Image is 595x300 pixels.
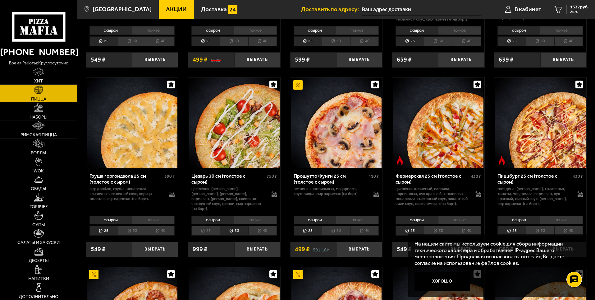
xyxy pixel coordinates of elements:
li: тонкое [234,26,277,35]
span: 410 г [368,174,379,179]
li: 30 [526,226,554,236]
li: с сыром [294,26,336,35]
li: тонкое [540,216,583,224]
li: 25 [497,226,526,236]
span: Десерты [29,258,49,263]
li: 40 [146,226,175,236]
span: Горячее [30,204,48,209]
li: 40 [350,36,379,46]
li: 30 [424,226,452,236]
li: с сыром [497,26,540,35]
span: 430 г [471,174,481,179]
span: 599 ₽ [295,57,310,63]
span: 750 г [267,174,277,179]
li: тонкое [336,26,379,35]
li: 40 [452,226,481,236]
p: цыпленок, [PERSON_NAME], [PERSON_NAME], [PERSON_NAME], пармезан, [PERSON_NAME], сливочно-чесночны... [191,186,265,211]
p: цыпленок копченый, паприка, корнишоны, лук красный, халапеньо, моцарелла, сметанный соус, пикантн... [396,186,469,206]
span: Напитки [28,276,49,281]
span: Наборы [30,115,48,119]
div: Прошутто Фунги 25 см (толстое с сыром) [294,173,367,185]
li: 25 [396,226,424,236]
s: 562 ₽ [211,57,221,63]
span: Доставить по адресу: [301,6,362,12]
li: 30 [220,226,248,236]
button: Выбрать [438,52,484,68]
s: 591.16 ₽ [313,246,329,252]
img: Акционный [293,80,303,90]
p: ветчина, шампиньоны, моцарелла, соус-пицца, сыр пармезан (на борт). [294,186,367,196]
span: Обеды [31,186,46,191]
img: Акционный [89,270,98,279]
span: Супы [32,223,45,227]
span: Акции [166,6,187,12]
span: 499 ₽ [193,57,208,63]
li: с сыром [191,26,234,35]
li: с сыром [396,26,438,35]
img: 15daf4d41897b9f0e9f617042186c801.svg [228,5,237,14]
span: 639 ₽ [499,57,514,63]
button: Выбрать [132,52,178,68]
button: Выбрать [132,242,178,257]
li: с сыром [294,216,336,224]
li: 25 [191,226,220,236]
li: 25 [294,36,322,46]
span: 499 ₽ [295,246,310,252]
img: Острое блюдо [395,156,405,165]
li: 40 [554,226,583,236]
li: тонкое [336,216,379,224]
img: Фермерская 25 см (толстое с сыром) [393,77,483,168]
li: 25 [191,36,220,46]
span: Доставка [201,6,227,12]
li: 40 [452,36,481,46]
li: 30 [220,36,248,46]
li: тонкое [132,26,175,35]
li: 30 [322,226,350,236]
li: 25 [89,36,118,46]
span: Дополнительно [19,294,58,299]
li: тонкое [438,216,481,224]
a: Острое блюдоПиццбург 25 см (толстое с сыром) [494,77,586,168]
a: АкционныйПрошутто Фунги 25 см (толстое с сыром) [290,77,382,168]
span: Роллы [31,151,46,155]
li: с сыром [497,216,540,224]
a: Острое блюдоФермерская 25 см (толстое с сыром) [392,77,484,168]
li: тонкое [234,216,277,224]
li: 30 [526,36,554,46]
span: 549 ₽ [91,246,106,252]
button: Хорошо [414,272,470,291]
input: Ваш адрес доставки [362,4,481,15]
span: Римская пицца [21,133,57,137]
img: Груша горгондзола 25 см (толстое с сыром) [87,77,177,168]
span: Хит [34,79,43,83]
span: 390 г [164,174,175,179]
div: Фермерская 25 см (толстое с сыром) [396,173,469,185]
span: 430 г [573,174,583,179]
li: 30 [424,36,452,46]
li: 30 [322,36,350,46]
li: 40 [248,226,277,236]
li: 25 [294,226,322,236]
img: Прошутто Фунги 25 см (толстое с сыром) [291,77,382,168]
span: WOK [34,169,44,173]
span: [GEOGRAPHIC_DATA] [93,6,152,12]
button: Выбрать [540,52,586,68]
li: с сыром [191,216,234,224]
li: 30 [118,226,146,236]
button: Выбрать [234,242,280,257]
span: 549 ₽ [397,246,412,252]
span: 1337 руб. [570,5,589,9]
span: Салаты и закуски [17,240,60,245]
li: 30 [118,36,146,46]
li: 40 [350,226,379,236]
a: Цезарь 30 см (толстое с сыром) [188,77,280,168]
img: Пиццбург 25 см (толстое с сыром) [495,77,586,168]
p: говядина, [PERSON_NAME], халапеньо, томаты, моцарелла, пармезан, лук красный, сырный соус, [PERSO... [497,186,571,206]
p: сыр дорблю, груша, моцарелла, сливочно-чесночный соус, корица молотая, сыр пармезан (на борт). [89,186,163,201]
span: Пицца [31,97,46,101]
img: Цезарь 30 см (толстое с сыром) [189,77,279,168]
span: 2 шт. [570,10,589,14]
li: с сыром [89,26,132,35]
span: 999 ₽ [193,246,208,252]
li: тонкое [438,26,481,35]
